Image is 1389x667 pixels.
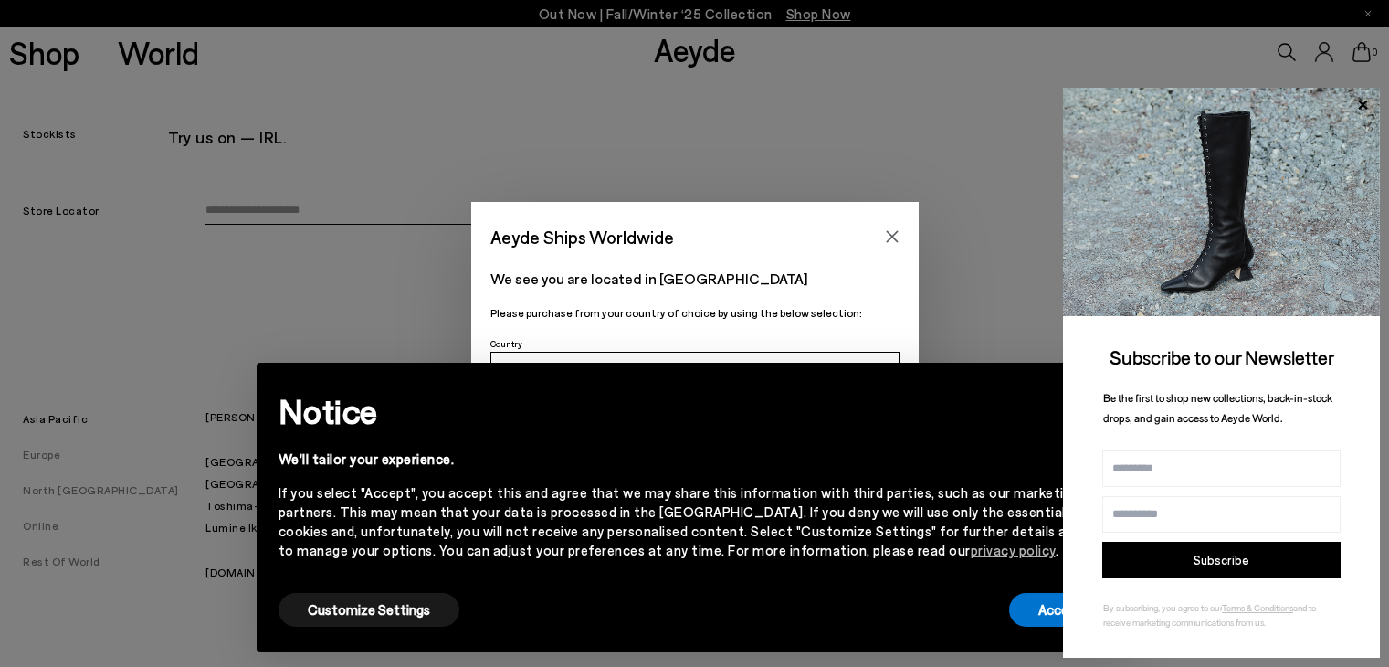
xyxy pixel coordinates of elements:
h2: Notice [279,387,1082,435]
img: 2a6287a1333c9a56320fd6e7b3c4a9a9.jpg [1063,88,1380,316]
div: If you select "Accept", you accept this and agree that we may share this information with third p... [279,483,1082,560]
button: Close [879,223,906,250]
span: Subscribe to our Newsletter [1110,345,1334,368]
a: privacy policy [971,542,1056,558]
button: Customize Settings [279,593,459,627]
button: Accept [1009,593,1111,627]
span: By subscribing, you agree to our [1103,602,1222,613]
button: Subscribe [1102,542,1341,578]
p: Please purchase from your country of choice by using the below selection: [490,304,900,322]
span: Be the first to shop new collections, back-in-stock drops, and gain access to Aeyde World. [1103,391,1332,425]
span: Country [490,338,522,349]
span: Aeyde Ships Worldwide [490,221,674,253]
p: We see you are located in [GEOGRAPHIC_DATA] [490,268,900,290]
div: We'll tailor your experience. [279,450,1082,469]
a: Terms & Conditions [1222,602,1293,613]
